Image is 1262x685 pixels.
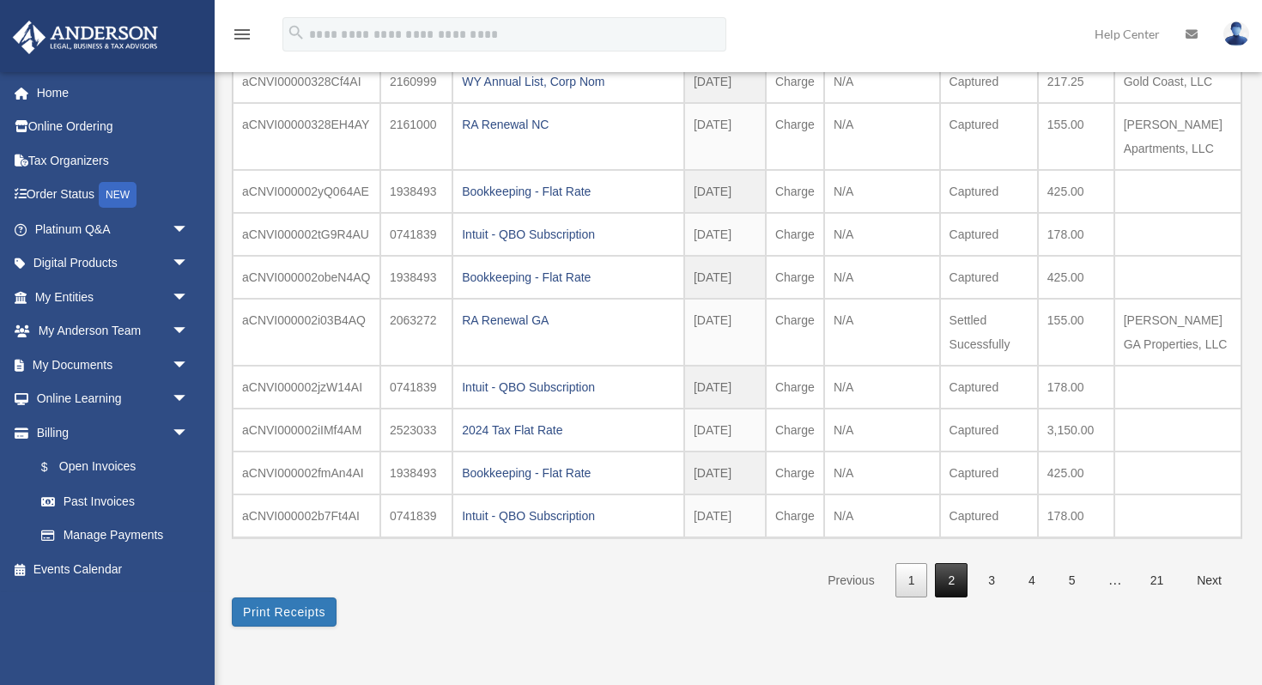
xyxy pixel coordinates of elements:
span: $ [51,457,59,478]
a: 21 [1138,563,1177,598]
td: N/A [824,409,940,452]
td: [DATE] [684,299,766,366]
a: 1 [895,563,928,598]
div: RA Renewal GA [462,308,675,332]
td: aCNVI000002fmAn4AI [233,452,380,494]
td: N/A [824,494,940,537]
td: 425.00 [1038,170,1114,213]
td: Captured [940,61,1038,103]
td: Charge [766,452,824,494]
td: aCNVI00000328Cf4AI [233,61,380,103]
td: [DATE] [684,409,766,452]
a: Manage Payments [24,518,215,553]
td: Settled Sucessfully [940,299,1038,366]
td: 2160999 [380,61,452,103]
td: 217.25 [1038,61,1114,103]
a: 2 [935,563,968,598]
td: 178.00 [1038,366,1114,409]
img: Anderson Advisors Platinum Portal [8,21,163,54]
a: Tax Organizers [12,143,215,178]
td: aCNVI000002tG9R4AU [233,213,380,256]
span: arrow_drop_down [172,382,206,417]
td: N/A [824,61,940,103]
td: 0741839 [380,213,452,256]
td: Gold Coast, LLC [1114,61,1241,103]
a: Platinum Q&Aarrow_drop_down [12,212,215,246]
span: arrow_drop_down [172,314,206,349]
div: Intuit - QBO Subscription [462,222,675,246]
a: $Open Invoices [24,450,215,485]
td: 178.00 [1038,213,1114,256]
div: Intuit - QBO Subscription [462,504,675,528]
td: Charge [766,103,824,170]
span: arrow_drop_down [172,246,206,282]
td: [PERSON_NAME] GA Properties, LLC [1114,299,1241,366]
a: Past Invoices [24,484,206,518]
div: Bookkeeping - Flat Rate [462,265,675,289]
a: Order StatusNEW [12,178,215,213]
a: Next [1184,563,1235,598]
td: N/A [824,452,940,494]
td: [DATE] [684,103,766,170]
td: Captured [940,452,1038,494]
a: Online Ordering [12,110,215,144]
td: Charge [766,366,824,409]
td: 0741839 [380,494,452,537]
a: Digital Productsarrow_drop_down [12,246,215,281]
td: Captured [940,494,1038,537]
td: Captured [940,256,1038,299]
td: [DATE] [684,366,766,409]
td: 0741839 [380,366,452,409]
td: [DATE] [684,494,766,537]
td: Charge [766,213,824,256]
a: 4 [1016,563,1048,598]
td: Captured [940,170,1038,213]
span: arrow_drop_down [172,212,206,247]
span: arrow_drop_down [172,280,206,315]
i: search [287,23,306,42]
a: 3 [975,563,1008,598]
span: arrow_drop_down [172,415,206,451]
td: N/A [824,170,940,213]
td: Charge [766,299,824,366]
td: [DATE] [684,256,766,299]
a: My Documentsarrow_drop_down [12,348,215,382]
td: N/A [824,213,940,256]
td: Charge [766,61,824,103]
a: Billingarrow_drop_down [12,415,215,450]
div: Intuit - QBO Subscription [462,375,675,399]
a: 5 [1056,563,1089,598]
td: 155.00 [1038,103,1114,170]
span: … [1095,573,1136,587]
td: aCNVI000002jzW14AI [233,366,380,409]
td: aCNVI000002iIMf4AM [233,409,380,452]
span: arrow_drop_down [172,348,206,383]
td: Charge [766,494,824,537]
div: NEW [99,182,137,208]
td: [DATE] [684,170,766,213]
td: 1938493 [380,256,452,299]
i: menu [232,24,252,45]
a: My Anderson Teamarrow_drop_down [12,314,215,349]
td: Captured [940,366,1038,409]
td: N/A [824,256,940,299]
td: [PERSON_NAME] Apartments, LLC [1114,103,1241,170]
td: aCNVI00000328EH4AY [233,103,380,170]
td: 2063272 [380,299,452,366]
td: Captured [940,409,1038,452]
td: aCNVI000002yQ064AE [233,170,380,213]
td: 1938493 [380,170,452,213]
div: WY Annual List, Corp Nom [462,70,675,94]
td: Captured [940,213,1038,256]
a: Previous [815,563,887,598]
td: 3,150.00 [1038,409,1114,452]
a: Home [12,76,215,110]
td: Charge [766,256,824,299]
td: aCNVI000002obeN4AQ [233,256,380,299]
div: Bookkeeping - Flat Rate [462,179,675,203]
div: RA Renewal NC [462,112,675,136]
td: 1938493 [380,452,452,494]
td: [DATE] [684,452,766,494]
td: 2161000 [380,103,452,170]
div: 2024 Tax Flat Rate [462,418,675,442]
